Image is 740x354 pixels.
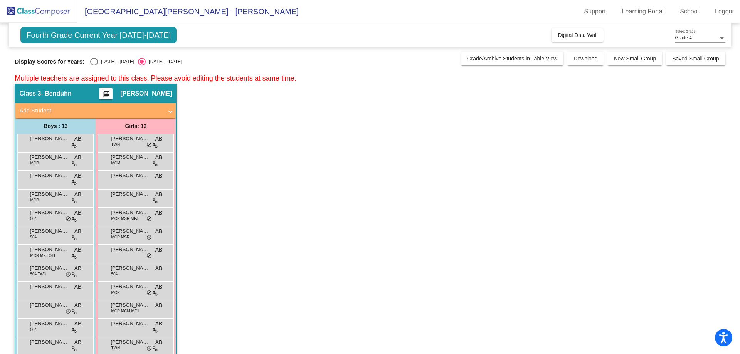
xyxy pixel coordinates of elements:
span: [PERSON_NAME] [30,283,68,290]
span: [PERSON_NAME] [30,172,68,180]
span: AB [74,338,82,346]
span: AB [74,190,82,198]
span: [PERSON_NAME] [30,190,68,198]
mat-radio-group: Select an option [90,58,182,65]
span: AB [155,209,163,217]
span: do_not_disturb_alt [146,235,152,241]
span: 504 [30,327,37,332]
span: [PERSON_NAME] [30,246,68,253]
mat-icon: picture_as_pdf [101,90,111,101]
a: Logout [709,5,740,18]
span: AB [74,283,82,291]
span: [PERSON_NAME] [111,338,149,346]
span: [PERSON_NAME] [30,301,68,309]
span: AB [155,246,163,254]
span: New Small Group [614,55,656,62]
button: Saved Small Group [666,52,725,65]
span: [PERSON_NAME] [30,320,68,327]
span: AB [74,227,82,235]
a: Learning Portal [616,5,670,18]
span: AB [74,246,82,254]
span: [PERSON_NAME] [30,227,68,235]
div: Girls: 12 [96,118,176,134]
span: do_not_disturb_alt [146,253,152,259]
span: [PERSON_NAME] [111,246,149,253]
span: [PERSON_NAME] [111,209,149,216]
span: Grade 4 [675,35,692,40]
span: AB [155,264,163,272]
span: MCR [30,197,39,203]
span: AB [155,153,163,161]
span: do_not_disturb_alt [146,142,152,148]
span: [PERSON_NAME] [111,190,149,198]
span: [PERSON_NAME] [120,90,172,97]
span: [PERSON_NAME] [111,301,149,309]
mat-panel-title: Add Student [19,106,163,115]
span: TWN [111,142,120,148]
span: MCR MSR [111,234,129,240]
div: [DATE] - [DATE] [98,58,134,65]
button: Download [567,52,604,65]
span: [PERSON_NAME] [111,283,149,290]
span: Class 3 [19,90,41,97]
span: Fourth Grade Current Year [DATE]-[DATE] [20,27,177,43]
span: AB [155,283,163,291]
span: [GEOGRAPHIC_DATA][PERSON_NAME] - [PERSON_NAME] [77,5,299,18]
span: do_not_disturb_alt [66,216,71,222]
button: Grade/Archive Students in Table View [461,52,564,65]
span: AB [74,153,82,161]
span: Display Scores for Years: [15,58,84,65]
span: do_not_disturb_alt [66,272,71,278]
span: MCR MFJ OTI [30,253,55,258]
span: AB [74,264,82,272]
span: 504 [30,234,37,240]
span: Grade/Archive Students in Table View [467,55,558,62]
span: AB [155,190,163,198]
span: [PERSON_NAME] [30,264,68,272]
span: AB [155,135,163,143]
span: do_not_disturb_alt [66,309,71,315]
span: AB [155,320,163,328]
span: do_not_disturb_alt [146,346,152,352]
span: AB [155,301,163,309]
span: [PERSON_NAME] [111,264,149,272]
span: MCR [111,290,120,295]
span: Digital Data Wall [558,32,597,38]
span: [PERSON_NAME] [30,135,68,143]
a: School [674,5,705,18]
mat-expansion-panel-header: Add Student [15,103,176,118]
button: Print Students Details [99,88,113,99]
span: [PERSON_NAME] [111,153,149,161]
a: Support [578,5,612,18]
span: Download [573,55,597,62]
span: AB [74,301,82,309]
span: 504 TWN [30,271,46,277]
span: AB [74,172,82,180]
span: [PERSON_NAME] [30,209,68,216]
button: Digital Data Wall [552,28,604,42]
span: do_not_disturb_alt [146,216,152,222]
span: do_not_disturb_alt [146,290,152,296]
span: AB [74,209,82,217]
div: Boys : 13 [15,118,96,134]
span: [PERSON_NAME] [30,153,68,161]
div: [DATE] - [DATE] [146,58,182,65]
span: MCR MSR MFJ [111,216,138,221]
span: Multiple teachers are assigned to this class. Please avoid editing the students at same time. [15,74,296,82]
span: 504 [111,271,118,277]
span: [PERSON_NAME] [111,320,149,327]
span: MCR MCM MFJ [111,308,139,314]
span: MCM [111,160,120,166]
span: AB [155,227,163,235]
span: AB [74,320,82,328]
span: Saved Small Group [672,55,719,62]
span: AB [155,172,163,180]
span: [PERSON_NAME] [30,338,68,346]
span: [PERSON_NAME] [111,172,149,180]
span: 504 [30,216,37,221]
span: - Benduhn [41,90,71,97]
span: AB [74,135,82,143]
button: New Small Group [607,52,662,65]
span: AB [155,338,163,346]
span: MCR [30,160,39,166]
